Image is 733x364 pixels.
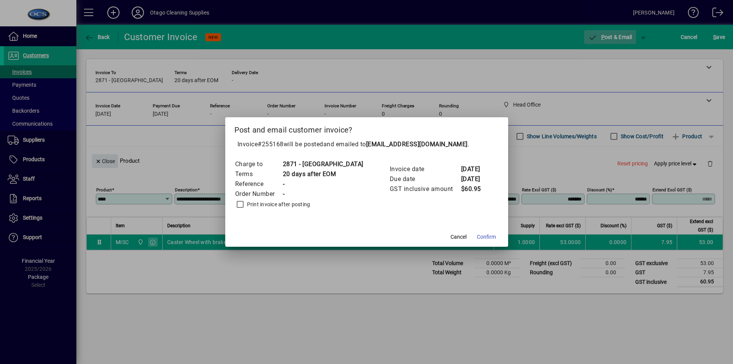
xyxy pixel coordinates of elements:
[474,230,499,244] button: Confirm
[366,141,468,148] b: [EMAIL_ADDRESS][DOMAIN_NAME]
[225,117,508,139] h2: Post and email customer invoice?
[477,233,496,241] span: Confirm
[461,174,491,184] td: [DATE]
[283,159,363,169] td: 2871 - [GEOGRAPHIC_DATA]
[283,169,363,179] td: 20 days after EOM
[446,230,471,244] button: Cancel
[389,174,461,184] td: Due date
[283,189,363,199] td: -
[389,164,461,174] td: Invoice date
[235,169,283,179] td: Terms
[450,233,467,241] span: Cancel
[461,184,491,194] td: $60.95
[234,140,499,149] p: Invoice will be posted .
[389,184,461,194] td: GST inclusive amount
[283,179,363,189] td: -
[245,201,310,208] label: Print invoice after posting
[461,164,491,174] td: [DATE]
[323,141,468,148] span: and emailed to
[235,179,283,189] td: Reference
[235,189,283,199] td: Order Number
[258,141,284,148] span: #255168
[235,159,283,169] td: Charge to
